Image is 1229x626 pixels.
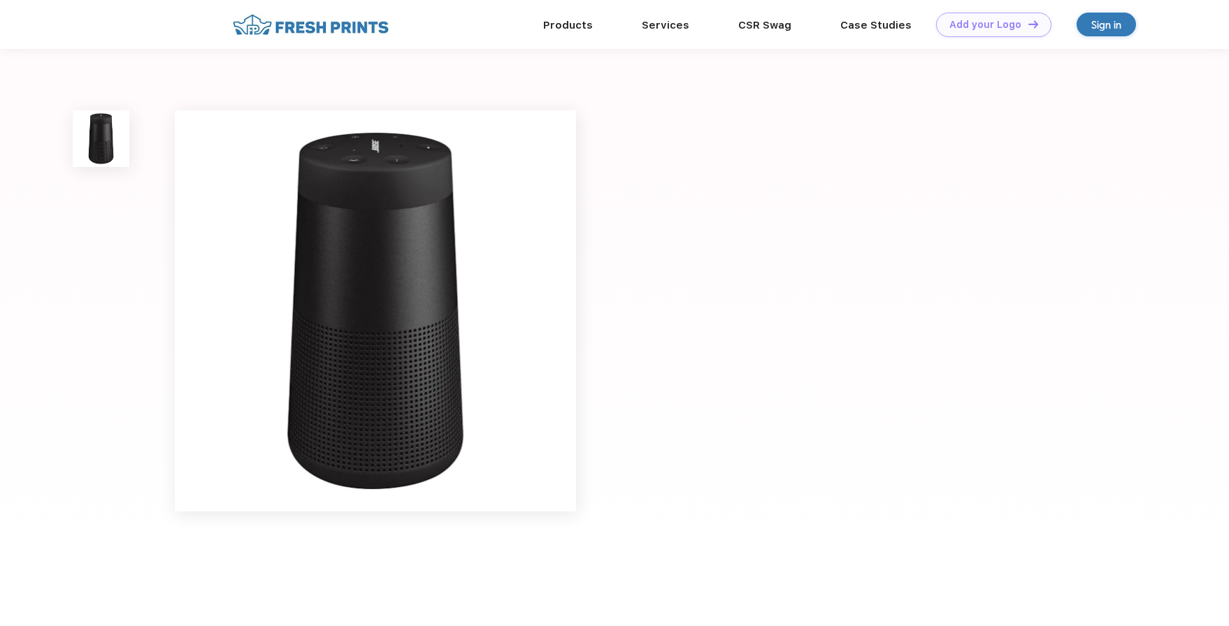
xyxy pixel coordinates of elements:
[543,19,593,31] a: Products
[73,110,129,167] img: func=resize&h=100
[949,19,1021,31] div: Add your Logo
[229,13,393,37] img: fo%20logo%202.webp
[175,110,576,511] img: func=resize&h=640
[1028,20,1038,28] img: DT
[1077,13,1136,36] a: Sign in
[1091,17,1121,33] div: Sign in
